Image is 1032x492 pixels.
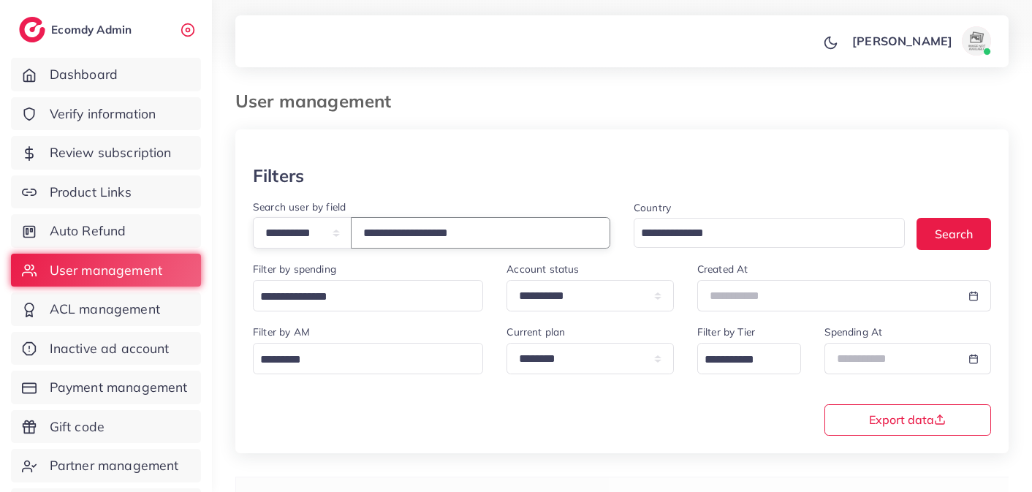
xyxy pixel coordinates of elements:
[917,218,991,249] button: Search
[697,262,748,276] label: Created At
[11,136,201,170] a: Review subscription
[506,325,565,339] label: Current plan
[11,58,201,91] a: Dashboard
[634,200,671,215] label: Country
[852,32,952,50] p: [PERSON_NAME]
[824,404,992,436] button: Export data
[11,214,201,248] a: Auto Refund
[697,325,755,339] label: Filter by Tier
[634,218,905,248] div: Search for option
[253,200,346,214] label: Search user by field
[869,414,946,425] span: Export data
[253,343,483,374] div: Search for option
[50,105,156,124] span: Verify information
[253,262,336,276] label: Filter by spending
[253,325,310,339] label: Filter by AM
[51,23,135,37] h2: Ecomdy Admin
[235,91,403,112] h3: User management
[11,410,201,444] a: Gift code
[50,261,162,280] span: User management
[824,325,883,339] label: Spending At
[636,222,886,245] input: Search for option
[50,339,170,358] span: Inactive ad account
[506,262,579,276] label: Account status
[19,17,45,42] img: logo
[844,26,997,56] a: [PERSON_NAME]avatar
[50,300,160,319] span: ACL management
[253,165,304,186] h3: Filters
[697,343,801,374] div: Search for option
[11,449,201,482] a: Partner management
[50,417,105,436] span: Gift code
[255,286,464,309] input: Search for option
[50,456,179,475] span: Partner management
[11,371,201,404] a: Payment management
[11,175,201,209] a: Product Links
[50,183,132,202] span: Product Links
[255,349,464,371] input: Search for option
[50,65,118,84] span: Dashboard
[699,349,782,371] input: Search for option
[253,280,483,311] div: Search for option
[50,143,172,162] span: Review subscription
[19,17,135,42] a: logoEcomdy Admin
[962,26,991,56] img: avatar
[11,254,201,287] a: User management
[11,332,201,366] a: Inactive ad account
[50,378,188,397] span: Payment management
[50,222,126,241] span: Auto Refund
[11,97,201,131] a: Verify information
[11,292,201,326] a: ACL management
